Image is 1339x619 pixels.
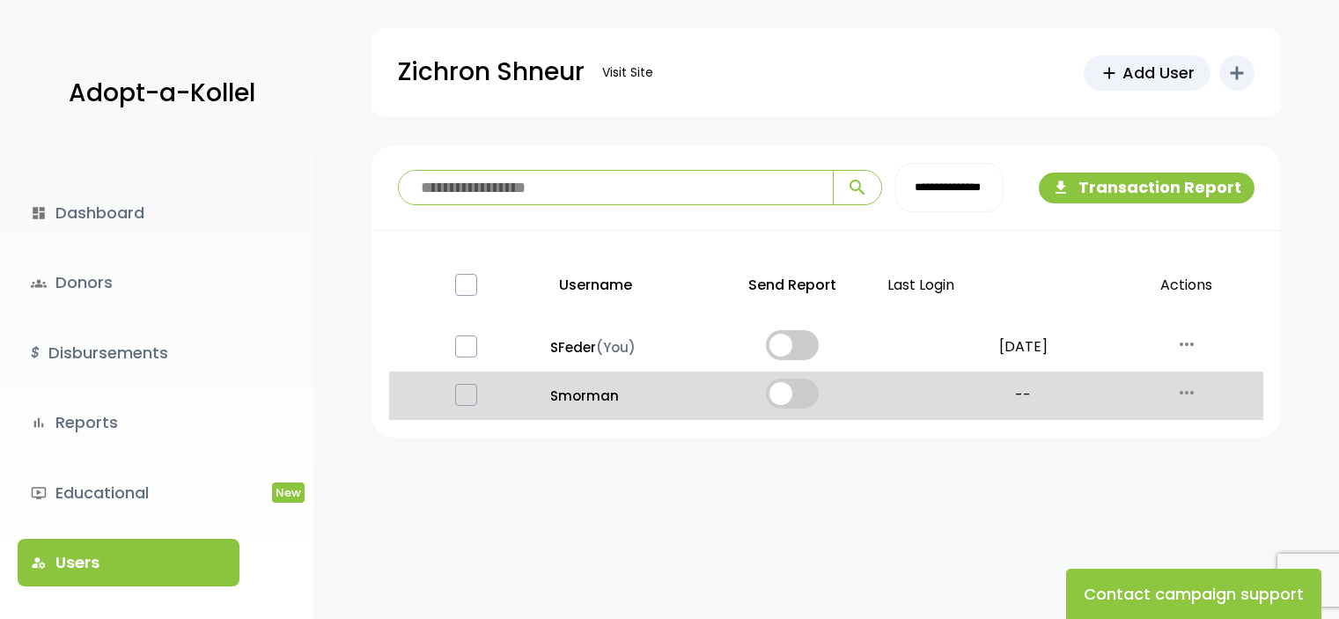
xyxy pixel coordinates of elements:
span: search [847,177,868,198]
p: Actions [1116,255,1256,316]
i: bar_chart [31,415,47,431]
i: dashboard [31,205,47,221]
a: addAdd User [1084,55,1210,91]
button: add [1219,55,1254,91]
a: manage_accountsUsers [18,539,239,586]
span: Username [559,275,632,295]
p: Adopt-a-Kollel [69,71,255,115]
span: groups [31,276,47,291]
a: Visit Site [593,55,662,90]
a: SFeder(You) [550,335,697,359]
i: manage_accounts [31,555,47,571]
button: Contact campaign support [1066,569,1321,619]
i: file_download [1052,179,1070,196]
p: [DATE] [944,335,1102,360]
span: New [272,483,305,503]
a: dashboardDashboard [18,189,239,237]
a: groupsDonors [18,259,239,306]
a: Adopt-a-Kollel [60,51,255,136]
span: Add User [1122,61,1195,85]
p: Send Report [711,255,873,316]
a: Smorman [550,384,697,408]
p: -- [944,383,1102,409]
button: search [833,171,881,204]
i: $ [31,341,40,366]
i: more_horiz [1176,382,1197,403]
i: add [1226,63,1247,84]
button: file_downloadTransaction Report [1039,173,1254,203]
i: ondemand_video [31,485,47,501]
a: $Disbursements [18,329,239,377]
a: ondemand_videoEducationalNew [18,469,239,517]
span: Last Login [887,275,954,295]
p: SFeder [550,335,697,359]
a: bar_chartReports [18,399,239,446]
span: add [1100,63,1119,83]
i: more_horiz [1176,334,1197,355]
span: (You) [596,338,636,357]
p: Zichron Shneur [398,50,585,94]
